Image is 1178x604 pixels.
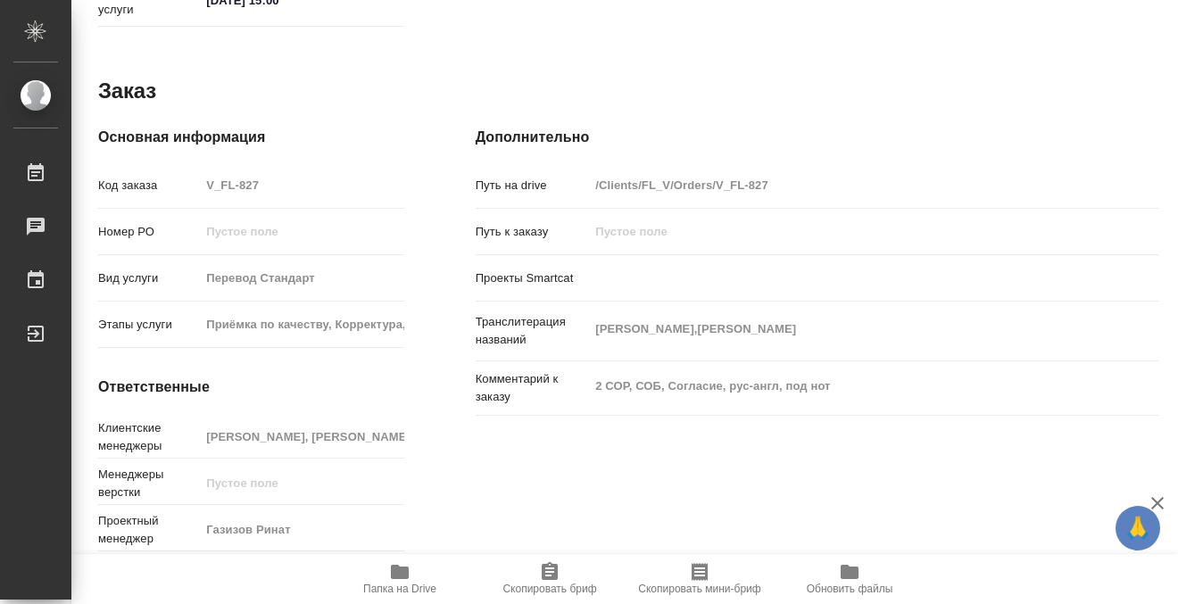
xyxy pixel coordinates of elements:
span: Обновить файлы [807,583,893,595]
span: Папка на Drive [363,583,436,595]
input: Пустое поле [200,265,403,291]
h4: Дополнительно [476,127,1158,148]
p: Код заказа [98,177,200,194]
span: Скопировать мини-бриф [638,583,760,595]
button: 🙏 [1116,506,1160,550]
button: Папка на Drive [325,554,475,604]
button: Скопировать бриф [475,554,625,604]
p: Номер РО [98,223,200,241]
p: Вид услуги [98,269,200,287]
p: Проектный менеджер [98,512,200,548]
input: Пустое поле [589,219,1101,244]
textarea: [PERSON_NAME],[PERSON_NAME] [589,314,1101,344]
p: Комментарий к заказу [476,370,590,406]
p: Путь на drive [476,177,590,194]
span: 🙏 [1123,509,1153,547]
textarea: 2 СОР, СОБ, Согласие, рус-англ, под нот [589,371,1101,401]
p: Транслитерация названий [476,313,590,349]
input: Пустое поле [200,517,403,542]
p: Этапы услуги [98,316,200,334]
h4: Основная информация [98,127,404,148]
p: Менеджеры верстки [98,466,200,501]
input: Пустое поле [200,172,403,198]
input: Пустое поле [589,172,1101,198]
p: Путь к заказу [476,223,590,241]
p: Проекты Smartcat [476,269,590,287]
input: Пустое поле [200,470,403,496]
input: Пустое поле [200,424,403,450]
input: Пустое поле [200,219,403,244]
button: Скопировать мини-бриф [625,554,775,604]
input: Пустое поле [200,311,403,337]
h4: Ответственные [98,376,404,398]
p: Клиентские менеджеры [98,419,200,455]
h2: Заказ [98,77,156,105]
button: Обновить файлы [775,554,925,604]
span: Скопировать бриф [502,583,596,595]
